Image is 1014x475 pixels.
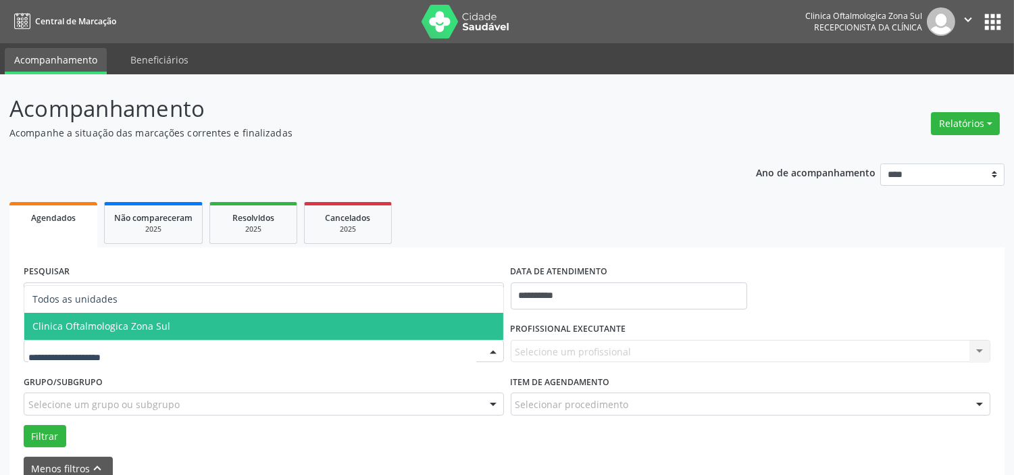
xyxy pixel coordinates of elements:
label: Grupo/Subgrupo [24,372,103,393]
p: Acompanhe a situação das marcações correntes e finalizadas [9,126,706,140]
span: Cancelados [326,212,371,224]
span: Agendados [31,212,76,224]
div: 2025 [114,224,193,234]
p: Acompanhamento [9,92,706,126]
a: Central de Marcação [9,10,116,32]
span: Todos as unidades [32,293,118,305]
i:  [961,12,975,27]
button:  [955,7,981,36]
label: Item de agendamento [511,372,610,393]
a: Beneficiários [121,48,198,72]
div: Clinica Oftalmologica Zona Sul [805,10,922,22]
img: img [927,7,955,36]
a: Acompanhamento [5,48,107,74]
label: PROFISSIONAL EXECUTANTE [511,319,626,340]
button: Relatórios [931,112,1000,135]
div: 2025 [314,224,382,234]
button: apps [981,10,1005,34]
label: PESQUISAR [24,261,70,282]
span: Central de Marcação [35,16,116,27]
span: Não compareceram [114,212,193,224]
div: 2025 [220,224,287,234]
span: Selecione um grupo ou subgrupo [28,397,180,411]
button: Filtrar [24,425,66,448]
label: DATA DE ATENDIMENTO [511,261,608,282]
span: Clinica Oftalmologica Zona Sul [32,320,170,332]
p: Ano de acompanhamento [756,164,876,180]
span: Resolvidos [232,212,274,224]
span: Selecionar procedimento [515,397,629,411]
span: Recepcionista da clínica [814,22,922,33]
